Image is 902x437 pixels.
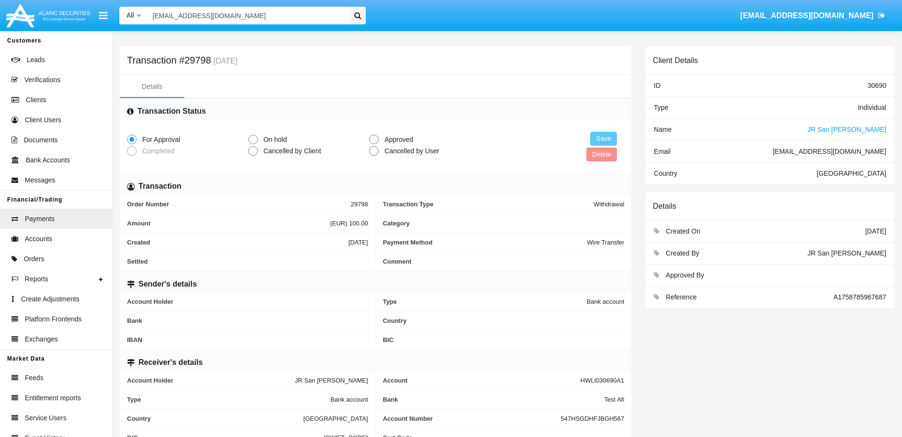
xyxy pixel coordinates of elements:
h6: Transaction [138,181,181,192]
span: Reference [666,293,697,301]
span: Name [654,126,671,133]
span: Feeds [25,373,43,383]
span: Amount [127,220,330,227]
a: [EMAIL_ADDRESS][DOMAIN_NAME] [736,2,890,29]
span: Account [383,377,581,384]
span: Withdrawal [594,201,624,208]
span: JR San [PERSON_NAME] [807,126,886,133]
span: Country [654,170,677,177]
span: On hold [258,135,289,145]
span: Bank Accounts [26,155,70,165]
a: All [119,11,148,21]
span: Reports [25,274,48,284]
span: Entitlement reports [25,393,81,403]
span: JR San [PERSON_NAME] [295,377,368,384]
h6: Transaction Status [138,106,206,117]
span: Order Number [127,201,351,208]
span: Documents [24,135,58,145]
span: [GEOGRAPHIC_DATA] [817,170,886,177]
h5: Transaction #29798 [127,56,237,65]
span: BIC [383,336,625,343]
span: All [127,11,134,19]
img: Logo image [5,1,92,30]
button: Save [590,132,617,146]
span: Cancelled by Client [258,146,324,156]
span: [DATE] [349,239,368,246]
h6: Details [653,202,676,211]
span: Clients [26,95,46,105]
h6: Client Details [653,56,698,65]
span: [DATE] [865,227,886,235]
span: Cancelled by User [379,146,441,156]
span: Type [127,396,330,403]
span: A1758785967687 [833,293,886,301]
h6: Receiver's details [138,357,203,368]
span: Service Users [25,413,66,423]
span: Country [383,317,625,324]
span: Approved By [666,271,704,279]
span: Bank [383,396,605,403]
span: Wire Transfer [587,239,624,246]
small: [DATE] [211,57,237,65]
span: [EMAIL_ADDRESS][DOMAIN_NAME] [740,11,873,20]
div: Details [142,82,162,92]
span: Bank [127,317,368,324]
input: Search [148,7,347,24]
span: Email [654,148,670,155]
span: Orders [24,254,44,264]
span: Payment Method [383,239,587,246]
span: Transaction Type [383,201,594,208]
span: Bank account [587,298,625,305]
span: Verifications [24,75,60,85]
span: Create Adjustments [21,294,79,304]
span: 547HSGDHFJBGH567 [561,415,624,422]
span: Comment [383,258,625,265]
span: Approved [379,135,415,145]
span: JR San [PERSON_NAME] [807,249,886,257]
span: Account Holder [127,298,368,305]
span: [GEOGRAPHIC_DATA] [303,415,368,422]
span: Settled [127,258,368,265]
span: Account Holder [127,377,295,384]
span: Accounts [25,234,53,244]
span: Created [127,239,349,246]
span: [EMAIL_ADDRESS][DOMAIN_NAME] [773,148,886,155]
span: Messages [25,175,55,185]
span: Leads [27,55,45,65]
span: (EUR) 100.00 [330,220,368,227]
span: Client Users [25,115,61,125]
span: For Approval [137,135,182,145]
span: Completed [137,146,177,156]
span: Individual [858,104,886,111]
span: Platform Frontends [25,314,82,324]
span: IBAN [127,336,368,343]
span: 30690 [868,82,886,89]
span: ID [654,82,660,89]
span: HWLI030690A1 [581,377,625,384]
button: Delete [586,148,617,161]
span: Created On [666,227,700,235]
span: Exchanges [25,334,58,344]
span: Type [654,104,668,111]
span: Account Number [383,415,561,422]
span: Type [383,298,587,305]
span: Country [127,415,303,422]
span: 29798 [351,201,368,208]
span: Payments [25,214,54,224]
span: Category [383,220,625,227]
span: Test Afi [604,396,624,403]
h6: Sender's details [138,279,197,289]
span: Created By [666,249,699,257]
span: Bank account [330,396,368,403]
